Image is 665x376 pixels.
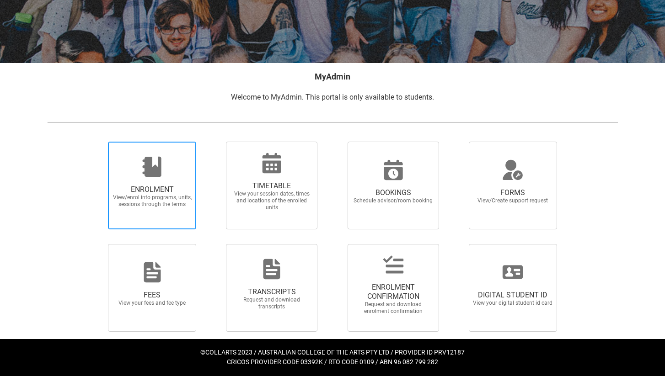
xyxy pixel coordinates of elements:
[112,185,193,194] span: ENROLMENT
[472,197,553,204] span: View/Create support request
[112,291,193,300] span: FEES
[353,283,434,301] span: ENROLMENT CONFIRMATION
[472,291,553,300] span: DIGITAL STUDENT ID
[112,300,193,307] span: View your fees and fee type
[472,188,553,197] span: FORMS
[231,191,312,211] span: View your session dates, times and locations of the enrolled units
[47,70,618,83] h2: MyAdmin
[231,181,312,191] span: TIMETABLE
[231,93,434,101] span: Welcome to MyAdmin. This portal is only available to students.
[353,301,434,315] span: Request and download enrolment confirmation
[231,287,312,297] span: TRANSCRIPTS
[472,300,553,307] span: View your digital student id card
[231,297,312,310] span: Request and download transcripts
[112,194,193,208] span: View/enrol into programs, units, sessions through the terms
[353,188,434,197] span: BOOKINGS
[353,197,434,204] span: Schedule advisor/room booking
